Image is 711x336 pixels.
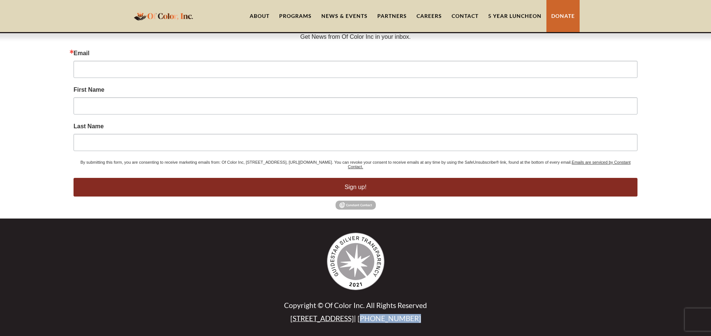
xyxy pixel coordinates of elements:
[74,32,637,41] p: Get News from Of Color Inc in your inbox.
[348,160,631,169] a: Emails are serviced by Constant Contact.
[74,160,637,169] p: By submitting this form, you are consenting to receive marketing emails from: Of Color Inc, [STRE...
[290,314,354,323] a: [STREET_ADDRESS]
[132,7,195,25] a: home
[74,87,637,93] label: First Name
[279,12,312,20] div: Programs
[180,301,531,310] p: Copyright © Of Color Inc. All Rights Reserved
[74,178,637,197] button: Sign up!
[74,50,637,56] label: Email
[74,123,637,129] label: Last Name
[180,314,531,323] p: | [PHONE_NUMBER]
